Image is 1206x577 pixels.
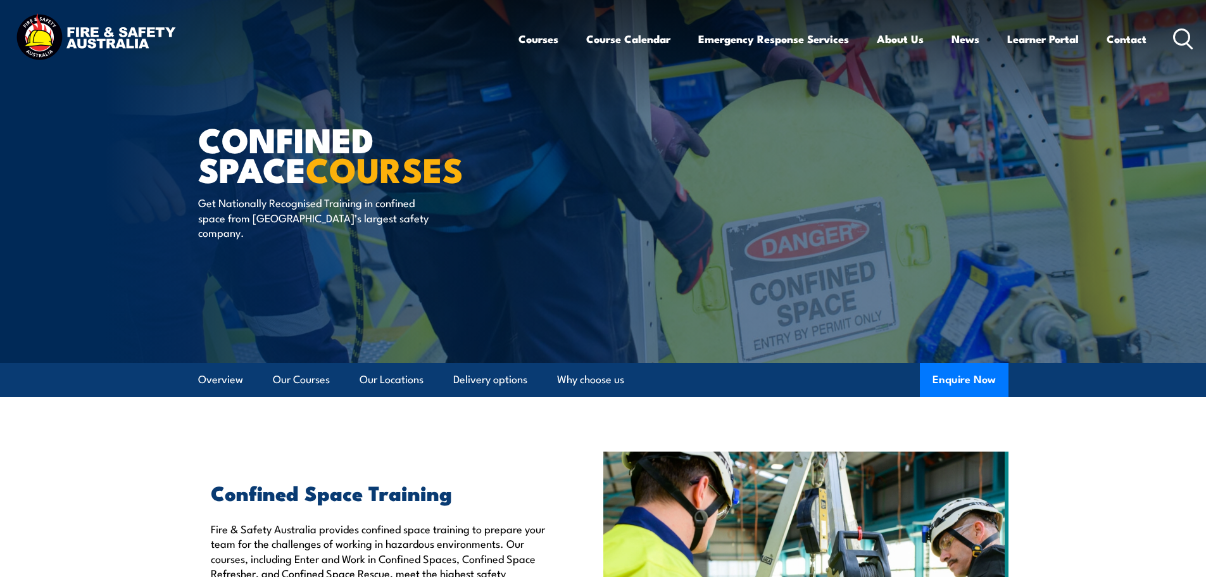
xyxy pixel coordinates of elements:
[198,195,429,239] p: Get Nationally Recognised Training in confined space from [GEOGRAPHIC_DATA]’s largest safety comp...
[952,22,979,56] a: News
[198,124,511,183] h1: Confined Space
[211,483,545,501] h2: Confined Space Training
[877,22,924,56] a: About Us
[453,363,527,396] a: Delivery options
[698,22,849,56] a: Emergency Response Services
[198,363,243,396] a: Overview
[306,142,463,194] strong: COURSES
[920,363,1008,397] button: Enquire Now
[1007,22,1079,56] a: Learner Portal
[586,22,670,56] a: Course Calendar
[518,22,558,56] a: Courses
[1107,22,1146,56] a: Contact
[360,363,424,396] a: Our Locations
[557,363,624,396] a: Why choose us
[273,363,330,396] a: Our Courses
